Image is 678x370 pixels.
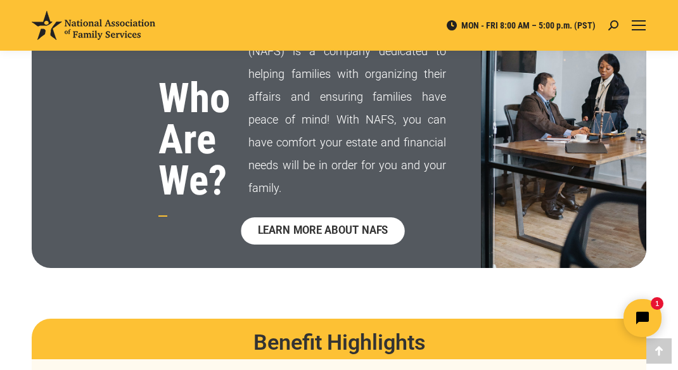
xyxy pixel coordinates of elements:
[445,20,596,31] span: MON - FRI 8:00 AM – 5:00 p.m. (PST)
[454,288,672,348] iframe: Tidio Chat
[631,18,646,33] a: Mobile menu icon
[248,17,445,200] p: National Association of Family Services (NAFS) is a company dedicated to helping families with or...
[38,331,640,353] h2: Benefit Highlights
[158,78,217,201] h3: Who Are We?
[241,217,406,245] a: LEARN MORE ABOUT NAFS
[258,226,388,236] span: LEARN MORE ABOUT NAFS
[32,11,155,40] img: National Association of Family Services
